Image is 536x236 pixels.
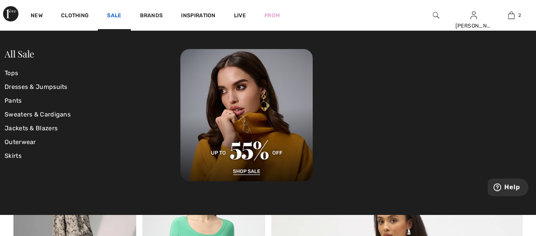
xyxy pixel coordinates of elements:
[5,80,180,94] a: Dresses & Jumpsuits
[433,11,439,20] img: search the website
[5,94,180,108] a: Pants
[493,11,529,20] a: 2
[518,12,521,19] span: 2
[5,121,180,135] a: Jackets & Blazers
[31,12,43,20] a: New
[5,108,180,121] a: Sweaters & Cardigans
[5,66,180,80] a: Tops
[61,12,89,20] a: Clothing
[264,11,280,20] a: Prom
[107,12,121,20] a: Sale
[5,135,180,149] a: Outerwear
[470,11,477,20] img: My Info
[3,6,18,21] img: 1ère Avenue
[234,11,246,20] a: Live
[140,12,163,20] a: Brands
[5,48,34,60] a: All Sale
[5,149,180,163] a: Skirts
[508,11,515,20] img: My Bag
[181,12,215,20] span: Inspiration
[488,179,528,198] iframe: Opens a widget where you can find more information
[455,22,492,30] div: [PERSON_NAME]
[470,11,477,19] a: Sign In
[180,49,313,181] img: 250825113019_d881a28ff8cb6.jpg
